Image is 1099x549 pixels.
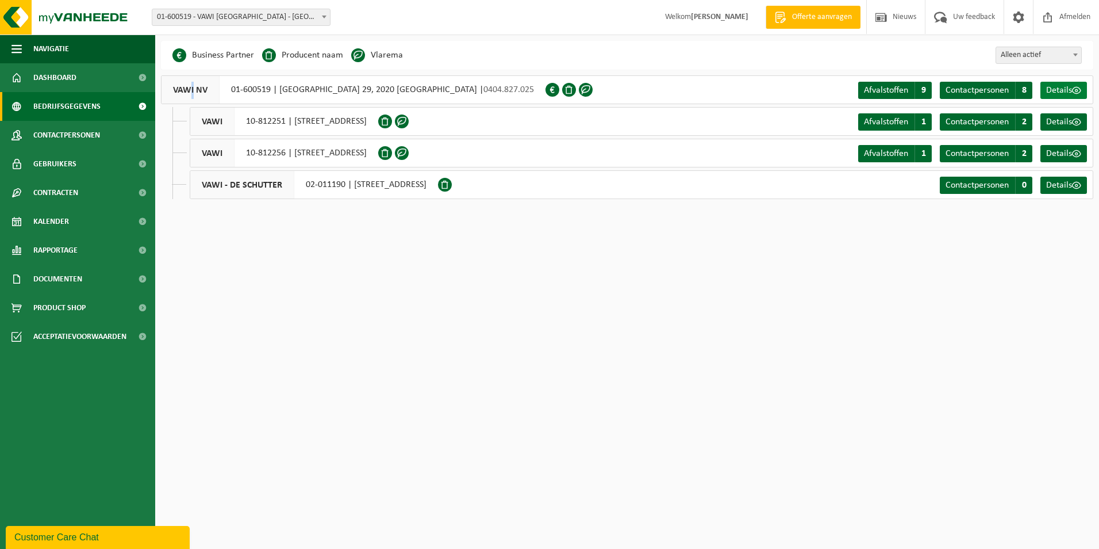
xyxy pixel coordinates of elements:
[946,149,1009,158] span: Contactpersonen
[6,524,192,549] iframe: chat widget
[1040,82,1087,99] a: Details
[190,108,235,135] span: VAWI
[190,139,235,167] span: VAWI
[946,86,1009,95] span: Contactpersonen
[33,293,86,322] span: Product Shop
[914,113,932,131] span: 1
[33,207,69,236] span: Kalender
[1040,145,1087,162] a: Details
[1046,149,1072,158] span: Details
[1040,177,1087,194] a: Details
[858,113,932,131] a: Afvalstoffen 1
[190,107,378,136] div: 10-812251 | [STREET_ADDRESS]
[858,145,932,162] a: Afvalstoffen 1
[33,121,100,150] span: Contactpersonen
[864,149,908,158] span: Afvalstoffen
[946,181,1009,190] span: Contactpersonen
[33,92,101,121] span: Bedrijfsgegevens
[996,47,1082,64] span: Alleen actief
[351,47,403,64] li: Vlarema
[946,117,1009,127] span: Contactpersonen
[190,170,438,199] div: 02-011190 | [STREET_ADDRESS]
[864,117,908,127] span: Afvalstoffen
[172,47,254,64] li: Business Partner
[940,177,1032,194] a: Contactpersonen 0
[1015,113,1032,131] span: 2
[766,6,860,29] a: Offerte aanvragen
[914,145,932,162] span: 1
[940,82,1032,99] a: Contactpersonen 8
[691,13,748,21] strong: [PERSON_NAME]
[33,265,82,293] span: Documenten
[161,75,545,104] div: 01-600519 | [GEOGRAPHIC_DATA] 29, 2020 [GEOGRAPHIC_DATA] |
[162,76,220,104] span: VAWI NV
[33,35,69,63] span: Navigatie
[33,236,78,265] span: Rapportage
[858,82,932,99] a: Afvalstoffen 9
[996,47,1081,63] span: Alleen actief
[33,63,76,92] span: Dashboard
[33,178,78,207] span: Contracten
[152,9,330,25] span: 01-600519 - VAWI NV - ANTWERPEN
[33,322,126,351] span: Acceptatievoorwaarden
[864,86,908,95] span: Afvalstoffen
[1015,82,1032,99] span: 8
[262,47,343,64] li: Producent naam
[152,9,331,26] span: 01-600519 - VAWI NV - ANTWERPEN
[1046,181,1072,190] span: Details
[483,85,534,94] span: 0404.827.025
[789,12,855,23] span: Offerte aanvragen
[1046,86,1072,95] span: Details
[1040,113,1087,131] a: Details
[914,82,932,99] span: 9
[1015,145,1032,162] span: 2
[190,139,378,167] div: 10-812256 | [STREET_ADDRESS]
[1046,117,1072,127] span: Details
[190,171,294,199] span: VAWI - DE SCHUTTER
[940,113,1032,131] a: Contactpersonen 2
[940,145,1032,162] a: Contactpersonen 2
[1015,177,1032,194] span: 0
[33,150,76,178] span: Gebruikers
